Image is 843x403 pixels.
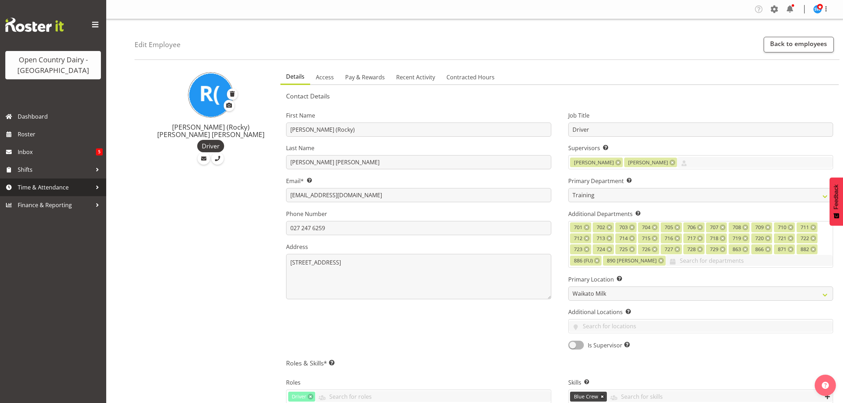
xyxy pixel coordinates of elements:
label: Last Name [286,144,551,152]
span: 866 [755,245,764,253]
span: 863 [733,245,741,253]
span: 713 [597,234,605,242]
a: Email Employee [198,152,210,165]
label: Phone Number [286,210,551,218]
input: Search for locations [569,321,833,332]
span: 720 [755,234,764,242]
h4: [PERSON_NAME] (Rocky) [PERSON_NAME] [PERSON_NAME] [149,123,272,138]
span: 728 [687,245,696,253]
span: 721 [778,234,786,242]
span: 714 [619,234,628,242]
span: Driver [202,141,220,151]
img: raunaq-rocky-singh-behar11709.jpg [188,72,233,118]
a: Call Employee [211,152,224,165]
div: Open Country Dairy - [GEOGRAPHIC_DATA] [12,55,94,76]
span: 716 [665,234,673,242]
label: Roles [286,378,551,387]
span: Details [286,72,304,81]
span: Recent Activity [396,73,435,81]
span: 719 [733,234,741,242]
span: 718 [710,234,718,242]
span: 727 [665,245,673,253]
span: 717 [687,234,696,242]
input: Search for departments [666,255,833,266]
span: 702 [597,223,605,231]
span: 890 [PERSON_NAME] [607,257,657,265]
span: [PERSON_NAME] [628,159,668,166]
span: 722 [801,234,809,242]
span: Driver [292,393,306,401]
span: Finance & Reporting [18,200,92,210]
button: Feedback - Show survey [830,177,843,226]
span: 725 [619,245,628,253]
span: 710 [778,223,786,231]
span: 882 [801,245,809,253]
label: Job Title [568,111,833,120]
span: 708 [733,223,741,231]
input: Last Name [286,155,551,169]
label: Additional Departments [568,210,833,218]
span: 709 [755,223,764,231]
span: 706 [687,223,696,231]
span: 705 [665,223,673,231]
span: 701 [574,223,582,231]
input: Email Address [286,188,551,202]
label: Skills [568,378,833,387]
label: Supervisors [568,144,833,152]
span: Access [316,73,334,81]
span: Blue Crew [574,393,598,401]
input: Search for skills [607,391,833,402]
span: 5 [96,148,103,155]
span: 703 [619,223,628,231]
span: 724 [597,245,605,253]
input: Search for roles [315,391,551,402]
input: First Name [286,123,551,137]
span: 726 [642,245,650,253]
h4: Edit Employee [135,41,181,49]
span: [PERSON_NAME] [574,159,614,166]
label: Email* [286,177,551,185]
label: Address [286,243,551,251]
span: 871 [778,245,786,253]
img: Rosterit website logo [5,18,64,32]
label: Primary Department [568,177,833,185]
h5: Contact Details [286,92,833,100]
span: 715 [642,234,650,242]
span: 886 (FU) [574,257,593,265]
span: 723 [574,245,582,253]
h5: Roles & Skills* [286,359,833,367]
span: Pay & Rewards [345,73,385,81]
span: Feedback [833,185,839,209]
span: 712 [574,234,582,242]
input: Phone Number [286,221,551,235]
span: Dashboard [18,111,103,122]
a: Back to employees [764,37,834,52]
span: 704 [642,223,650,231]
span: Contracted Hours [446,73,495,81]
span: 707 [710,223,718,231]
span: Roster [18,129,103,140]
img: steve-webb7510.jpg [813,5,822,13]
span: Time & Attendance [18,182,92,193]
label: Additional Locations [568,308,833,316]
img: help-xxl-2.png [822,382,829,389]
span: Inbox [18,147,96,157]
input: Job Title [568,123,833,137]
span: 729 [710,245,718,253]
label: Primary Location [568,275,833,284]
span: 711 [801,223,809,231]
span: Shifts [18,164,92,175]
span: Is Supervisor [584,341,630,350]
label: First Name [286,111,551,120]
